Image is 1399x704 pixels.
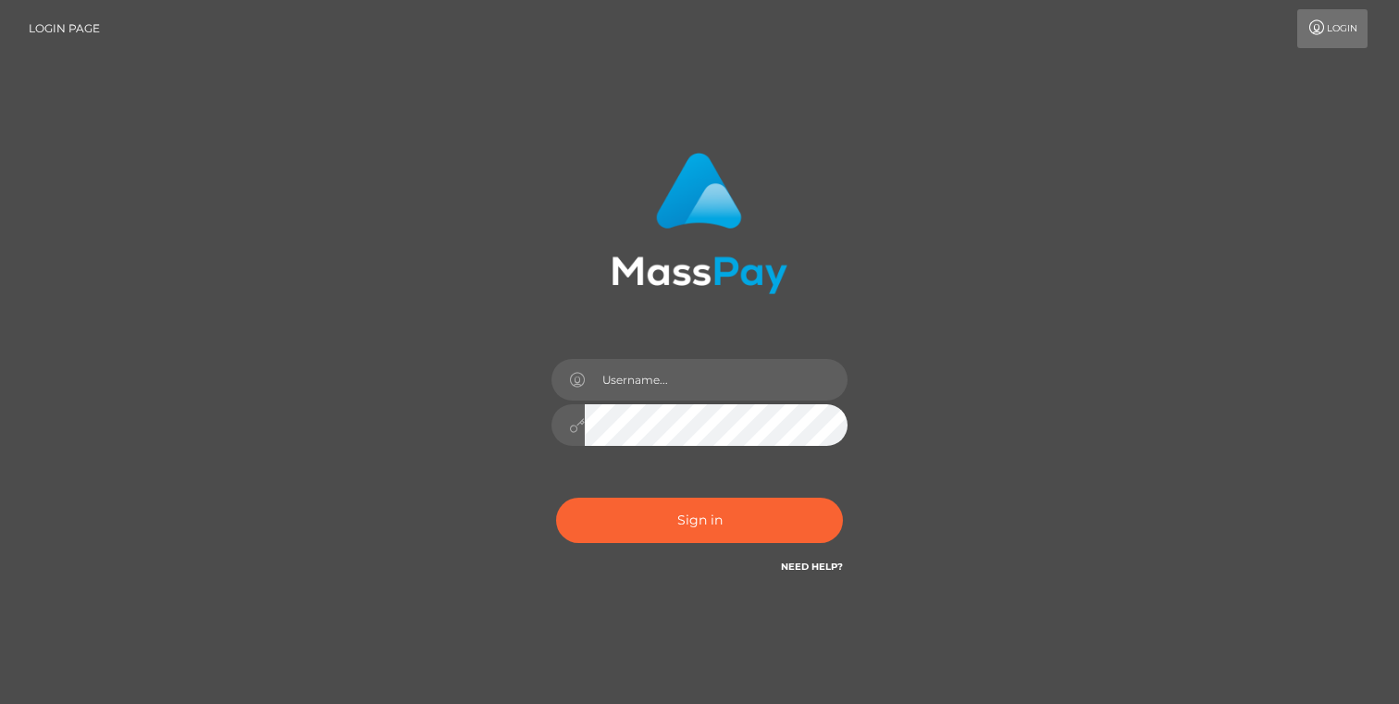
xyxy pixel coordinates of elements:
[29,9,100,48] a: Login Page
[781,561,843,573] a: Need Help?
[585,359,848,401] input: Username...
[612,153,787,294] img: MassPay Login
[556,498,843,543] button: Sign in
[1297,9,1368,48] a: Login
